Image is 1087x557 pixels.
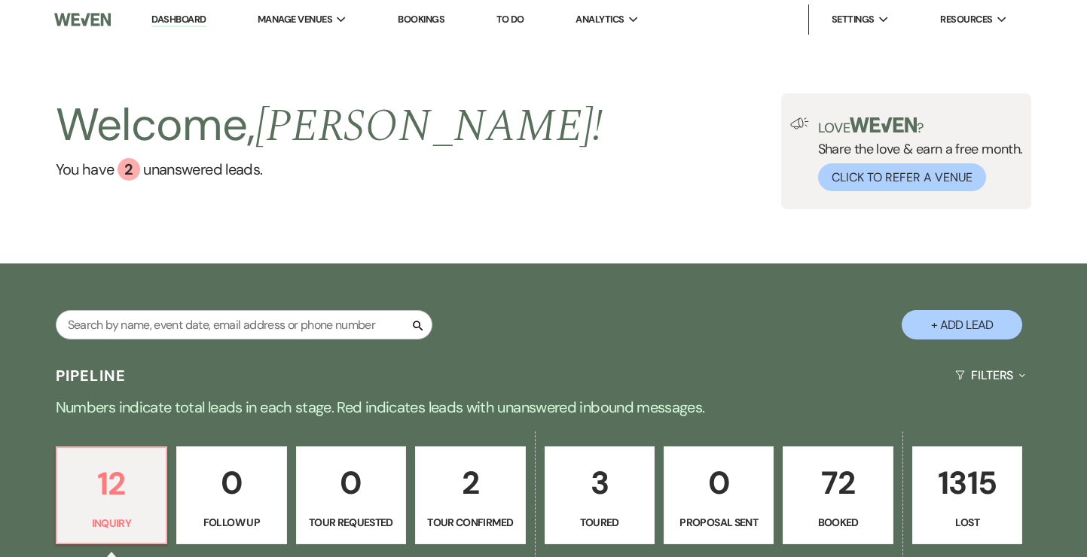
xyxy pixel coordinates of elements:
[818,117,1023,135] p: Love ?
[306,458,396,508] p: 0
[425,458,515,508] p: 2
[66,458,157,509] p: 12
[818,163,986,191] button: Click to Refer a Venue
[912,446,1022,544] a: 1315Lost
[809,117,1023,191] div: Share the love & earn a free month.
[792,458,883,508] p: 72
[922,514,1012,531] p: Lost
[783,446,893,544] a: 72Booked
[2,395,1086,419] p: Numbers indicate total leads in each stage. Red indicates leads with unanswered inbound messages.
[186,458,276,508] p: 0
[296,446,406,544] a: 0Tour Requested
[949,355,1031,395] button: Filters
[545,446,655,544] a: 3Toured
[151,13,206,27] a: Dashboard
[832,12,875,27] span: Settings
[922,458,1012,508] p: 1315
[398,13,444,26] a: Bookings
[576,12,624,27] span: Analytics
[66,515,157,531] p: Inquiry
[554,514,645,531] p: Toured
[54,4,111,35] img: Weven Logo
[792,514,883,531] p: Booked
[554,458,645,508] p: 3
[673,458,764,508] p: 0
[186,514,276,531] p: Follow Up
[902,310,1022,339] button: + Add Lead
[673,514,764,531] p: Proposal Sent
[176,446,286,544] a: 0Follow Up
[940,12,992,27] span: Resources
[850,117,917,132] img: weven-logo-green.svg
[425,514,515,531] p: Tour Confirmed
[56,365,127,386] h3: Pipeline
[306,514,396,531] p: Tour Requested
[56,446,167,544] a: 12Inquiry
[56,310,432,339] input: Search by name, event date, email address or phone number
[255,92,603,161] span: [PERSON_NAME] !
[496,13,524,26] a: To Do
[258,12,332,27] span: Manage Venues
[415,446,525,544] a: 2Tour Confirmed
[56,158,603,181] a: You have 2 unanswered leads.
[790,117,809,129] img: loud-speaker-illustration.svg
[118,158,140,181] div: 2
[664,446,774,544] a: 0Proposal Sent
[56,93,603,158] h2: Welcome,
